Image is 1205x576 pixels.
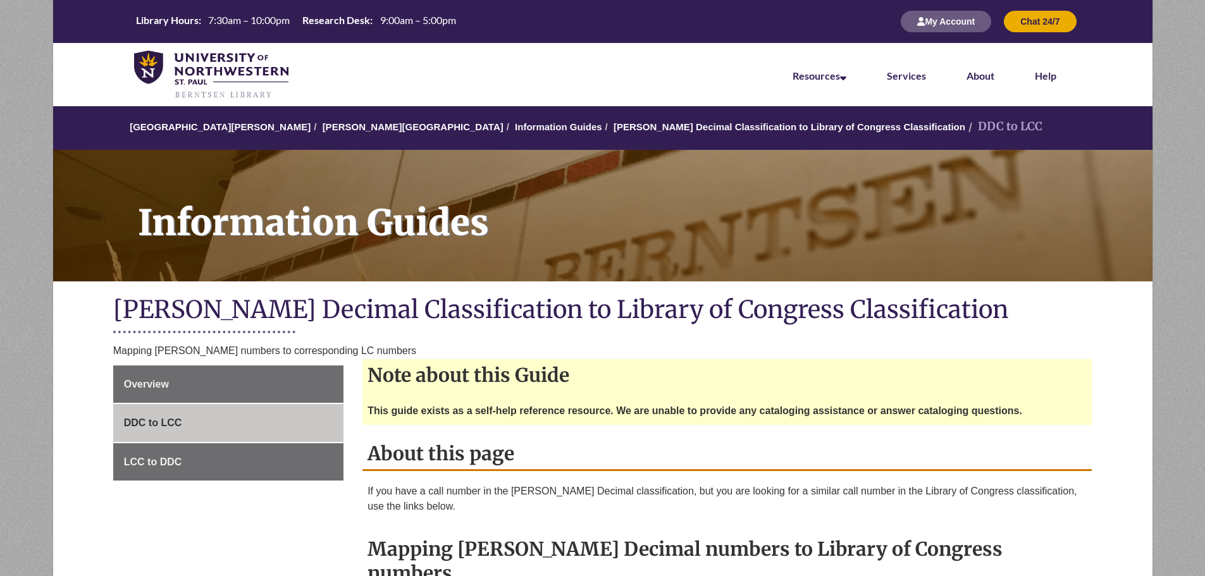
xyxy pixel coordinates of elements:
[131,13,203,27] th: Library Hours:
[113,345,416,356] span: Mapping [PERSON_NAME] numbers to corresponding LC numbers
[113,365,343,403] a: Overview
[1004,11,1076,32] button: Chat 24/7
[901,11,991,32] button: My Account
[368,405,1022,416] strong: This guide exists as a self-help reference resource. We are unable to provide any cataloging assi...
[887,70,926,82] a: Services
[113,404,343,442] a: DDC to LCC
[113,443,343,481] a: LCC to DDC
[515,121,602,132] a: Information Guides
[362,438,1092,471] h2: About this page
[113,365,343,481] div: Guide Page Menu
[134,51,289,100] img: UNWSP Library Logo
[323,121,504,132] a: [PERSON_NAME][GEOGRAPHIC_DATA]
[53,150,1152,281] a: Information Guides
[901,16,991,27] a: My Account
[793,70,846,82] a: Resources
[124,150,1152,265] h1: Information Guides
[368,484,1087,514] p: If you have a call number in the [PERSON_NAME] Decimal classification, but you are looking for a ...
[362,359,1092,391] h2: Note about this Guide
[297,13,374,27] th: Research Desk:
[130,121,311,132] a: [GEOGRAPHIC_DATA][PERSON_NAME]
[614,121,965,132] a: [PERSON_NAME] Decimal Classification to Library of Congress Classification
[1035,70,1056,82] a: Help
[380,14,456,26] span: 9:00am – 5:00pm
[131,13,461,29] table: Hours Today
[965,118,1042,136] li: DDC to LCC
[124,457,182,467] span: LCC to DDC
[124,417,182,428] span: DDC to LCC
[131,13,461,30] a: Hours Today
[124,379,169,389] span: Overview
[1004,16,1076,27] a: Chat 24/7
[967,70,994,82] a: About
[208,14,290,26] span: 7:30am – 10:00pm
[113,294,1092,328] h1: [PERSON_NAME] Decimal Classification to Library of Congress Classification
